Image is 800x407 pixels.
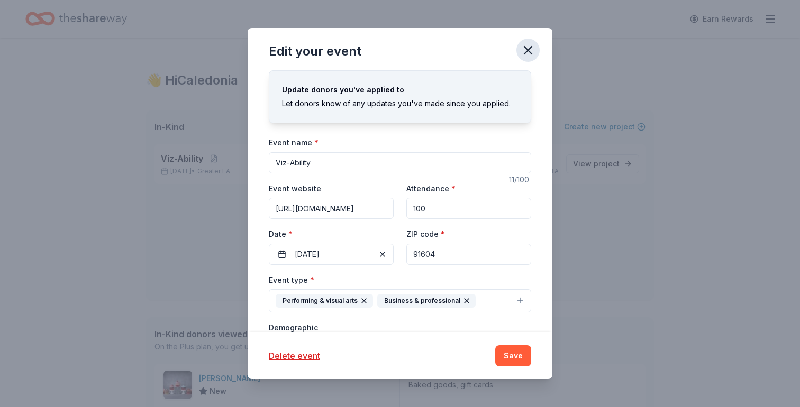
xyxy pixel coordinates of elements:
[269,229,394,239] label: Date
[269,152,531,173] input: Spring Fundraiser
[282,84,518,96] div: Update donors you've applied to
[269,198,394,219] input: https://www...
[509,173,531,186] div: 11 /100
[269,244,394,265] button: [DATE]
[377,294,476,308] div: Business & professional
[269,275,314,285] label: Event type
[406,244,531,265] input: 12345 (U.S. only)
[282,97,518,110] div: Let donors know of any updates you've made since you applied.
[269,349,320,362] button: Delete event
[406,183,456,194] label: Attendance
[406,229,445,239] label: ZIP code
[406,198,531,219] input: 20
[269,183,321,194] label: Event website
[269,43,361,60] div: Edit your event
[276,294,373,308] div: Performing & visual arts
[495,345,531,366] button: Save
[269,137,319,148] label: Event name
[269,322,318,333] label: Demographic
[269,289,531,312] button: Performing & visual artsBusiness & professional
